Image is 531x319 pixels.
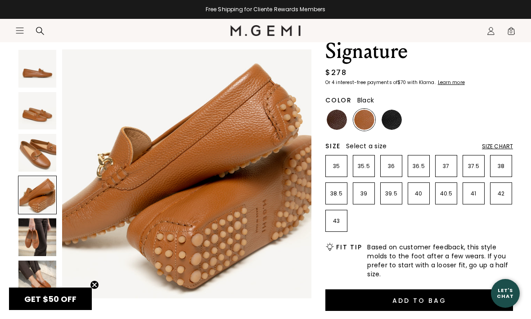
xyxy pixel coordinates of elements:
[18,261,56,298] img: The Pastoso Signature
[18,92,56,130] img: The Pastoso Signature
[325,142,341,150] h2: Size
[381,190,402,197] p: 39.5
[436,163,457,170] p: 37
[230,25,301,36] img: M.Gemi
[15,26,24,35] button: Open site menu
[437,80,465,85] a: Learn more
[382,110,402,130] img: Black
[408,190,429,197] p: 40
[507,28,516,37] span: 0
[325,97,352,104] h2: Color
[18,218,56,256] img: The Pastoso Signature
[482,143,513,150] div: Size Chart
[24,293,76,305] span: GET $50 OFF
[381,163,402,170] p: 36
[90,280,99,289] button: Close teaser
[408,163,429,170] p: 36.5
[18,50,56,88] img: The Pastoso Signature
[353,190,374,197] p: 39
[490,190,512,197] p: 42
[357,96,374,105] span: Black
[397,79,406,86] klarna-placement-style-amount: $70
[62,49,311,298] img: The Pastoso Signature
[336,244,362,251] h2: Fit Tip
[346,142,387,151] span: Select a size
[18,134,56,172] img: The Pastoso Signature
[9,288,92,310] div: GET $50 OFFClose teaser
[354,110,374,130] img: Tan
[438,79,465,86] klarna-placement-style-cta: Learn more
[326,217,347,225] p: 43
[326,190,347,197] p: 38.5
[325,79,397,86] klarna-placement-style-body: Or 4 interest-free payments of
[327,110,347,130] img: Chocolate
[436,190,457,197] p: 40.5
[353,163,374,170] p: 35.5
[463,190,484,197] p: 41
[407,79,436,86] klarna-placement-style-body: with Klarna
[491,288,520,299] div: Let's Chat
[367,243,513,279] span: Based on customer feedback, this style molds to the foot after a few wears. If you prefer to star...
[490,163,512,170] p: 38
[325,289,513,311] button: Add to Bag
[325,67,346,78] div: $278
[326,163,347,170] p: 35
[463,163,484,170] p: 37.5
